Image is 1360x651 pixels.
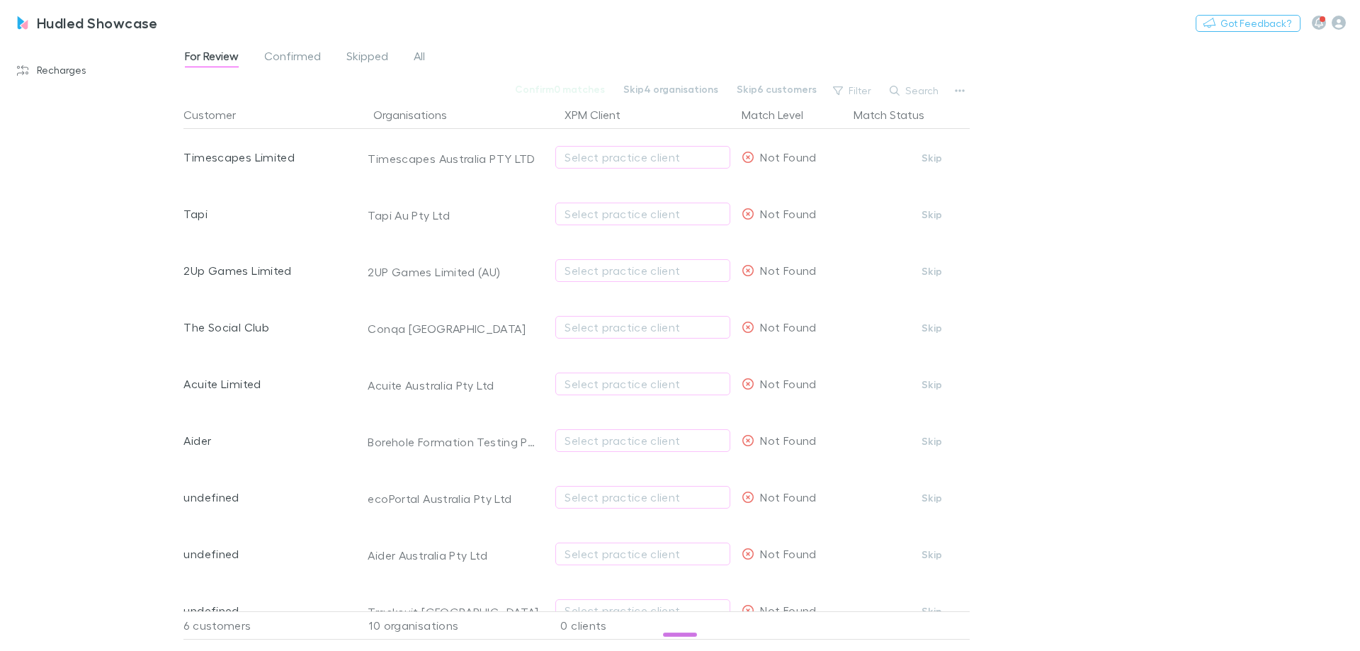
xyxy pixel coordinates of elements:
[614,81,727,98] button: Skip4 organisations
[1196,15,1300,32] button: Got Feedback?
[183,356,348,412] div: Acuite Limited
[1312,603,1346,637] iframe: Intercom live chat
[183,186,348,242] div: Tapi
[909,149,955,166] button: Skip
[760,207,816,220] span: Not Found
[346,49,388,67] span: Skipped
[909,376,955,393] button: Skip
[185,49,239,67] span: For Review
[565,432,721,449] div: Select practice client
[555,146,730,169] button: Select practice client
[760,377,816,390] span: Not Found
[909,263,955,280] button: Skip
[14,14,31,31] img: Hudled Showcase's Logo
[909,319,955,336] button: Skip
[368,152,539,166] div: Timescapes Australia PTY LTD
[368,265,539,279] div: 2UP Games Limited (AU)
[183,101,253,129] button: Customer
[368,492,539,506] div: ecoPortal Australia Pty Ltd
[565,101,637,129] button: XPM Client
[555,486,730,509] button: Select practice client
[760,320,816,334] span: Not Found
[37,14,158,31] h3: Hudled Showcase
[909,206,955,223] button: Skip
[6,6,166,40] a: Hudled Showcase
[565,319,721,336] div: Select practice client
[760,264,816,277] span: Not Found
[854,101,941,129] button: Match Status
[909,603,955,620] button: Skip
[909,546,955,563] button: Skip
[826,82,880,99] button: Filter
[414,49,425,67] span: All
[264,49,321,67] span: Confirmed
[555,543,730,565] button: Select practice client
[565,262,721,279] div: Select practice client
[183,242,348,299] div: 2Up Games Limited
[368,208,539,222] div: Tapi Au Pty Ltd
[506,81,614,98] button: Confirm0 matches
[565,602,721,619] div: Select practice client
[183,129,348,186] div: Timescapes Limited
[368,322,539,336] div: Conqa [GEOGRAPHIC_DATA]
[545,611,736,640] div: 0 clients
[727,81,826,98] button: Skip6 customers
[368,548,539,562] div: Aider Australia Pty Ltd
[565,545,721,562] div: Select practice client
[368,435,539,449] div: Borehole Formation Testing Pty Ltd
[565,375,721,392] div: Select practice client
[555,316,730,339] button: Select practice client
[368,605,539,619] div: Tracksuit [GEOGRAPHIC_DATA]
[760,604,816,617] span: Not Found
[183,526,348,582] div: undefined
[183,582,348,639] div: undefined
[555,429,730,452] button: Select practice client
[760,547,816,560] span: Not Found
[353,611,545,640] div: 10 organisations
[183,469,348,526] div: undefined
[183,299,348,356] div: The Social Club
[555,599,730,622] button: Select practice client
[742,101,820,129] button: Match Level
[3,59,191,81] a: Recharges
[883,82,947,99] button: Search
[555,259,730,282] button: Select practice client
[565,489,721,506] div: Select practice client
[760,490,816,504] span: Not Found
[183,412,348,469] div: Aider
[760,150,816,164] span: Not Found
[909,433,955,450] button: Skip
[183,611,353,640] div: 6 customers
[565,149,721,166] div: Select practice client
[373,101,464,129] button: Organisations
[565,205,721,222] div: Select practice client
[760,434,816,447] span: Not Found
[368,378,539,392] div: Acuite Australia Pty Ltd
[555,203,730,225] button: Select practice client
[909,489,955,506] button: Skip
[555,373,730,395] button: Select practice client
